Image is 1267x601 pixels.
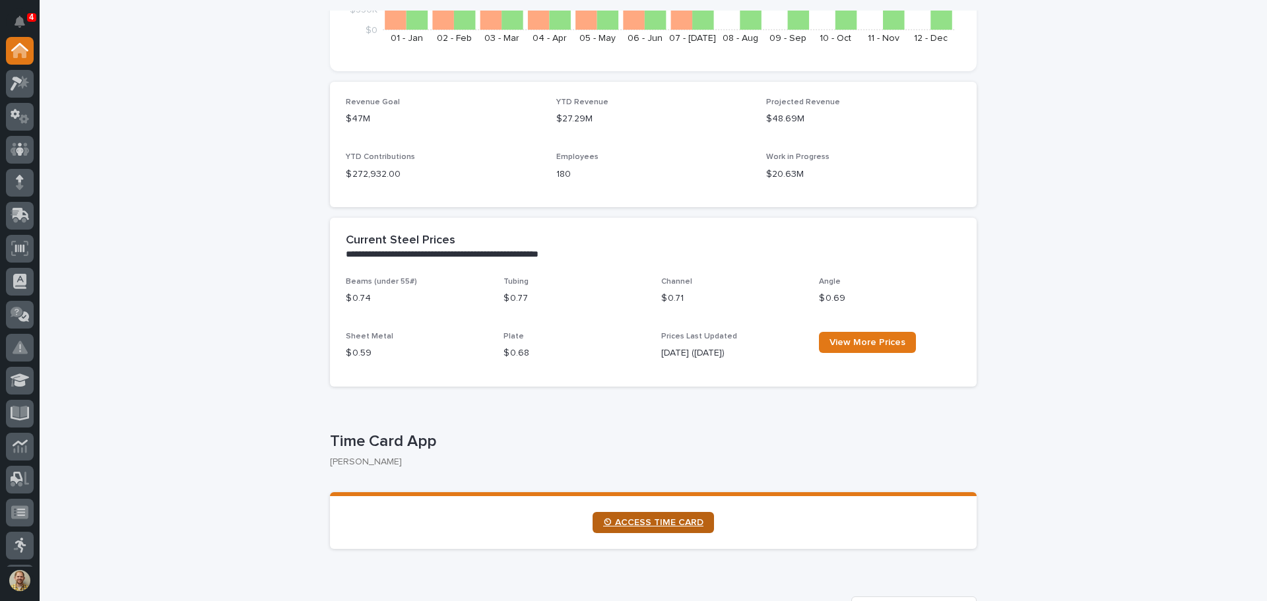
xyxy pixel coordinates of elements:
[661,332,737,340] span: Prices Last Updated
[330,432,971,451] p: Time Card App
[346,292,488,305] p: $ 0.74
[533,34,567,43] text: 04 - Apr
[723,34,758,43] text: 08 - Aug
[346,153,415,161] span: YTD Contributions
[504,332,524,340] span: Plate
[29,13,34,22] p: 4
[914,34,948,43] text: 12 - Dec
[819,278,841,286] span: Angle
[16,16,34,37] div: Notifications4
[346,112,540,126] p: $47M
[766,98,840,106] span: Projected Revenue
[766,168,961,181] p: $20.63M
[346,332,393,340] span: Sheet Metal
[628,34,663,43] text: 06 - Jun
[6,567,34,594] button: users-avatar
[556,168,751,181] p: 180
[661,346,803,360] p: [DATE] ([DATE])
[579,34,616,43] text: 05 - May
[868,34,899,43] text: 11 - Nov
[556,153,599,161] span: Employees
[769,34,806,43] text: 09 - Sep
[593,512,714,533] a: ⏲ ACCESS TIME CARD
[504,292,645,305] p: $ 0.77
[766,153,829,161] span: Work in Progress
[556,98,608,106] span: YTD Revenue
[661,278,692,286] span: Channel
[350,5,377,14] tspan: $550K
[391,34,423,43] text: 01 - Jan
[366,26,377,35] tspan: $0
[346,346,488,360] p: $ 0.59
[603,518,703,527] span: ⏲ ACCESS TIME CARD
[437,34,472,43] text: 02 - Feb
[484,34,519,43] text: 03 - Mar
[829,338,905,347] span: View More Prices
[346,234,455,248] h2: Current Steel Prices
[6,8,34,36] button: Notifications
[820,34,851,43] text: 10 - Oct
[819,292,961,305] p: $ 0.69
[346,168,540,181] p: $ 272,932.00
[330,457,966,468] p: [PERSON_NAME]
[669,34,716,43] text: 07 - [DATE]
[504,346,645,360] p: $ 0.68
[556,112,751,126] p: $27.29M
[504,278,529,286] span: Tubing
[346,278,417,286] span: Beams (under 55#)
[346,98,400,106] span: Revenue Goal
[766,112,961,126] p: $48.69M
[819,332,916,353] a: View More Prices
[661,292,803,305] p: $ 0.71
